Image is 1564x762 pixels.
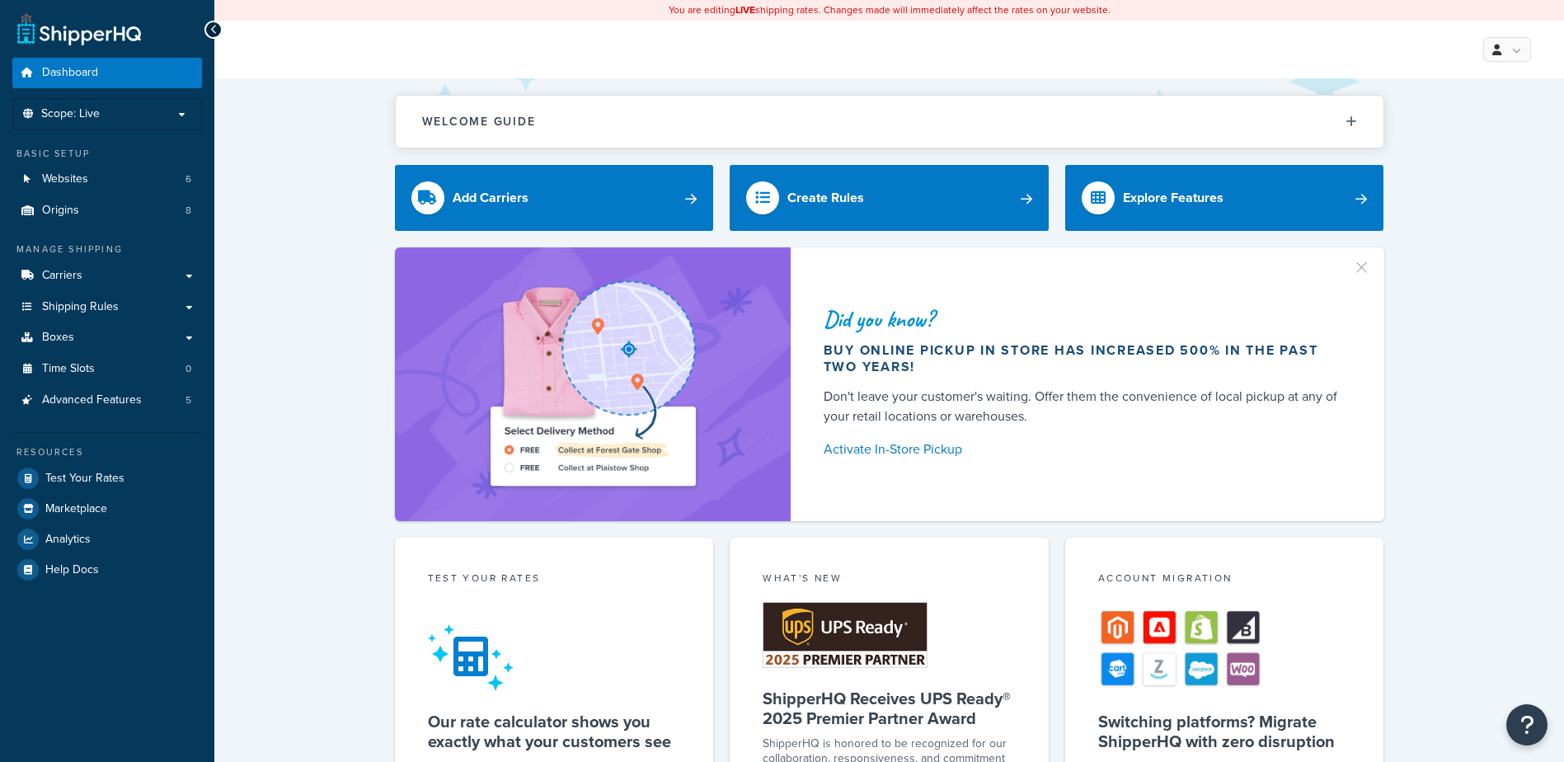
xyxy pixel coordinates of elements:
span: Analytics [45,533,91,547]
a: Activate In-Store Pickup [824,438,1345,461]
li: Advanced Features [12,385,202,416]
span: 0 [186,362,191,376]
a: Boxes [12,322,202,353]
a: Create Rules [730,165,1049,231]
button: Welcome Guide [396,96,1383,148]
a: Add Carriers [395,165,714,231]
div: Resources [12,445,202,459]
span: Scope: Live [41,107,100,121]
span: Carriers [42,269,82,283]
div: Account Migration [1098,571,1351,590]
span: Test Your Rates [45,472,124,486]
a: Carriers [12,261,202,291]
div: Create Rules [787,186,864,209]
span: 8 [186,204,191,218]
a: Test Your Rates [12,463,202,493]
a: Origins8 [12,195,202,226]
div: Explore Features [1123,186,1223,209]
span: Websites [42,172,88,186]
li: Websites [12,164,202,195]
a: Shipping Rules [12,292,202,322]
div: Buy online pickup in store has increased 500% in the past two years! [824,342,1345,375]
a: Websites6 [12,164,202,195]
a: Help Docs [12,555,202,585]
button: Open Resource Center [1506,704,1548,746]
a: Time Slots0 [12,354,202,384]
span: 6 [186,172,191,186]
div: Don't leave your customer's waiting. Offer them the convenience of local pickup at any of your re... [824,387,1345,426]
div: Add Carriers [453,186,528,209]
h2: Welcome Guide [422,115,536,128]
a: Dashboard [12,58,202,88]
div: Did you know? [824,308,1345,331]
img: ad-shirt-map-b0359fc47e01cab431d101c4b569394f6a03f54285957d908178d52f29eb9668.png [444,272,742,496]
a: Analytics [12,524,202,554]
span: Advanced Features [42,393,142,407]
h5: Our rate calculator shows you exactly what your customers see [428,712,681,751]
div: What's New [763,571,1016,590]
h5: Switching platforms? Migrate ShipperHQ with zero disruption [1098,712,1351,751]
div: Manage Shipping [12,242,202,256]
div: Test your rates [428,571,681,590]
a: Marketplace [12,494,202,524]
span: Shipping Rules [42,300,119,314]
li: Time Slots [12,354,202,384]
span: Origins [42,204,79,218]
span: Marketplace [45,502,107,516]
span: Boxes [42,331,74,345]
span: Time Slots [42,362,95,376]
a: Advanced Features5 [12,385,202,416]
span: Dashboard [42,66,98,80]
b: LIVE [735,2,755,17]
span: 5 [186,393,191,407]
a: Explore Features [1065,165,1384,231]
h5: ShipperHQ Receives UPS Ready® 2025 Premier Partner Award [763,689,1016,728]
span: Help Docs [45,563,99,577]
div: Basic Setup [12,147,202,161]
li: Origins [12,195,202,226]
